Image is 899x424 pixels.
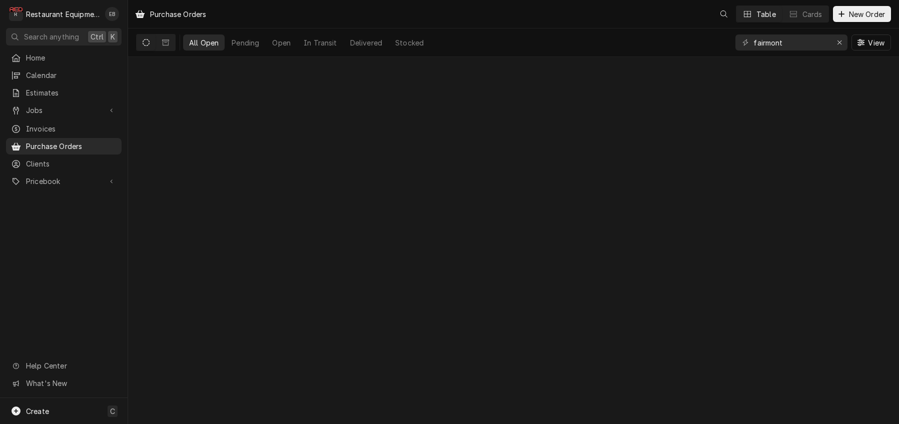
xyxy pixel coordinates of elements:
div: EB [105,7,119,21]
a: Go to Pricebook [6,173,122,189]
a: Clients [6,155,122,172]
button: Open search [716,6,732,22]
span: K [111,31,115,42]
button: View [851,34,891,50]
span: Create [26,407,49,415]
div: R [9,7,23,21]
input: Keyword search [753,34,828,50]
span: Jobs [26,105,102,115]
div: Delivered [350,37,382,48]
span: What's New [26,378,116,388]
span: C [110,406,115,416]
a: Go to Jobs [6,102,122,118]
button: Search anythingCtrlK [6,28,122,45]
a: Estimates [6,84,122,101]
span: Ctrl [91,31,104,42]
span: Search anything [24,31,79,42]
span: New Order [847,9,887,19]
div: Open [272,37,291,48]
a: Invoices [6,120,122,137]
span: View [866,37,886,48]
div: Emily Bird's Avatar [105,7,119,21]
a: Home [6,49,122,66]
a: Go to What's New [6,375,122,391]
span: Pricebook [26,176,102,186]
div: Pending [232,37,259,48]
a: Go to Help Center [6,357,122,374]
div: Stocked [395,37,424,48]
span: Help Center [26,360,116,371]
button: New Order [833,6,891,22]
div: All Open [189,37,219,48]
div: In Transit [304,37,337,48]
div: Cards [802,9,822,19]
a: Calendar [6,67,122,83]
div: Restaurant Equipment Diagnostics's Avatar [9,7,23,21]
span: Home [26,52,117,63]
button: Erase input [831,34,847,50]
div: Table [756,9,776,19]
span: Invoices [26,123,117,134]
span: Purchase Orders [26,141,117,151]
div: Restaurant Equipment Diagnostics [26,9,100,19]
span: Clients [26,158,117,169]
span: Estimates [26,87,117,98]
a: Purchase Orders [6,138,122,154]
span: Calendar [26,70,117,80]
